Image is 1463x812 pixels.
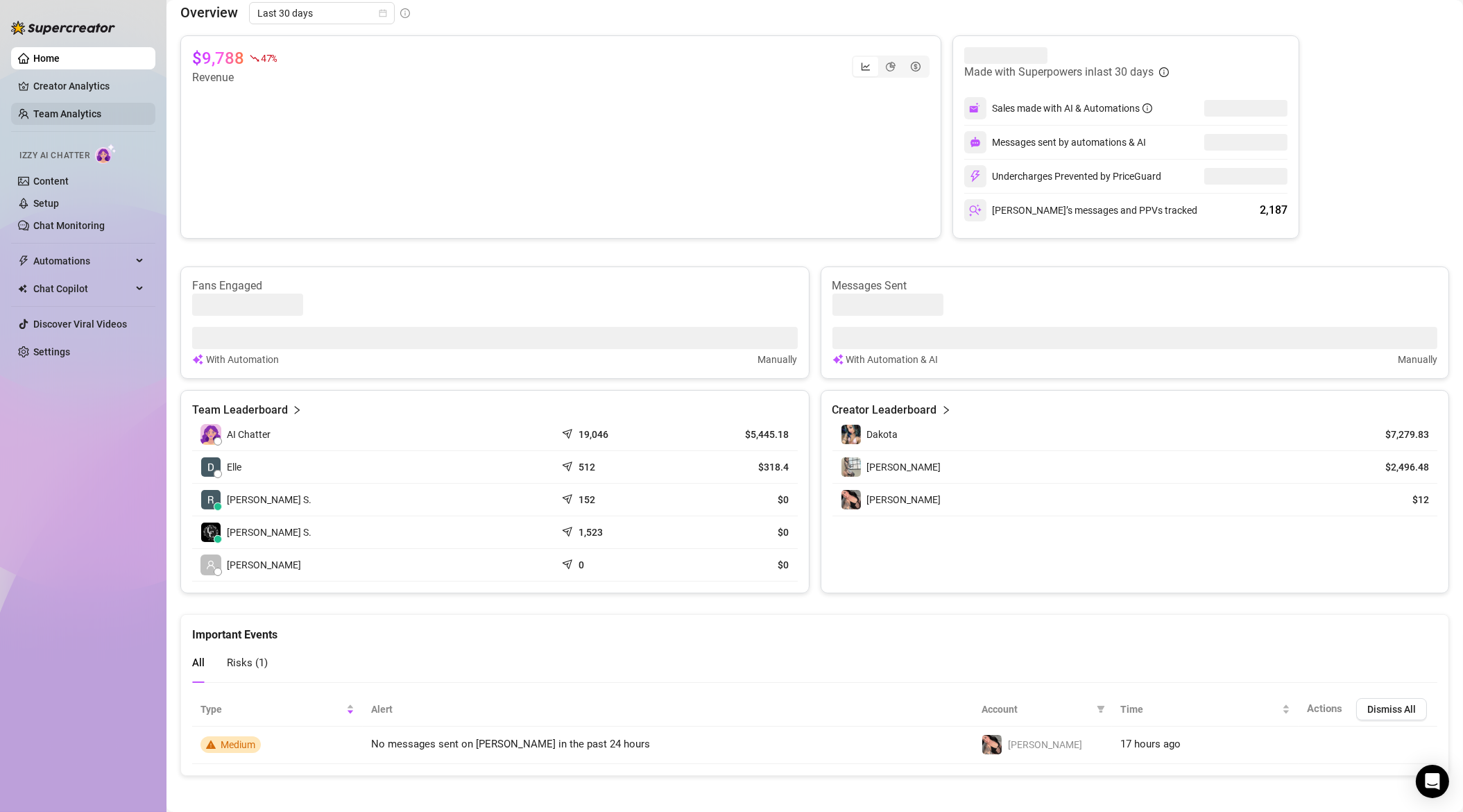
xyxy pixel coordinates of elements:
[192,47,244,69] article: $9,788
[221,739,255,750] span: Medium
[371,738,650,750] span: No messages sent on [PERSON_NAME] in the past 24 hours
[180,2,238,23] article: Overview
[192,352,203,367] img: svg%3e
[992,101,1152,116] div: Sales made with AI & Automations
[982,735,1002,754] img: Bonnie
[206,352,279,367] article: With Automation
[18,284,27,294] img: Chat Copilot
[95,144,117,164] img: AI Chatter
[911,62,921,71] span: dollar-circle
[33,346,70,357] a: Settings
[886,62,896,71] span: pie-chart
[201,490,221,509] img: Renz Sinfluence
[579,460,596,474] article: 512
[33,220,105,231] a: Chat Monitoring
[206,560,216,570] span: user
[969,102,982,115] img: svg%3e
[1120,738,1181,750] span: 17 hours ago
[841,490,861,509] img: Bonnie
[579,558,585,572] article: 0
[1097,705,1105,713] span: filter
[685,525,789,539] article: $0
[227,459,241,475] span: Elle
[941,402,951,418] span: right
[1094,699,1108,720] span: filter
[685,558,789,572] article: $0
[33,198,59,209] a: Setup
[1143,103,1152,113] span: info-circle
[562,458,576,472] span: send
[33,53,60,64] a: Home
[1008,739,1082,750] span: [PERSON_NAME]
[192,657,205,669] span: All
[562,491,576,505] span: send
[758,352,798,367] article: Manually
[1367,704,1416,715] span: Dismiss All
[33,250,132,272] span: Automations
[1120,702,1279,717] span: Time
[1307,702,1342,715] span: Actions
[841,425,861,444] img: Dakota
[192,69,277,86] article: Revenue
[867,494,941,505] span: [PERSON_NAME]
[579,493,596,507] article: 152
[841,457,861,477] img: Erika
[562,556,576,570] span: send
[201,523,221,542] img: Landry St.patri…
[201,457,221,477] img: Elle
[400,8,410,18] span: info-circle
[227,557,301,573] span: [PERSON_NAME]
[200,424,221,445] img: izzy-ai-chatter-avatar-DDCN_rTZ.svg
[1356,698,1427,720] button: Dismiss All
[227,657,268,669] span: Risks ( 1 )
[832,402,937,418] article: Creator Leaderboard
[227,492,311,507] span: [PERSON_NAME] S.
[200,702,343,717] span: Type
[562,523,576,537] span: send
[192,693,363,727] th: Type
[852,56,930,78] div: segmented control
[1366,460,1429,474] article: $2,496.48
[363,693,973,727] th: Alert
[33,319,127,330] a: Discover Viral Videos
[192,615,1437,643] div: Important Events
[867,429,898,440] span: Dakota
[192,402,288,418] article: Team Leaderboard
[227,427,271,442] span: AI Chatter
[861,62,871,71] span: line-chart
[206,740,216,750] span: warning
[964,131,1146,153] div: Messages sent by automations & AI
[292,402,302,418] span: right
[257,3,386,24] span: Last 30 days
[1398,352,1437,367] article: Manually
[579,525,604,539] article: 1,523
[969,170,982,183] img: svg%3e
[250,53,259,63] span: fall
[1159,67,1169,77] span: info-circle
[867,462,941,473] span: [PERSON_NAME]
[970,137,981,148] img: svg%3e
[261,51,277,65] span: 47 %
[685,428,789,441] article: $5,445.18
[579,428,609,441] article: 19,046
[33,108,101,119] a: Team Analytics
[685,493,789,507] article: $0
[379,9,387,17] span: calendar
[227,525,311,540] span: [PERSON_NAME] S.
[1366,493,1429,507] article: $12
[1366,428,1429,441] article: $7,279.83
[964,165,1161,187] div: Undercharges Prevented by PriceGuard
[1112,693,1299,727] th: Time
[18,255,29,267] span: thunderbolt
[982,702,1091,717] span: Account
[33,176,69,187] a: Content
[832,352,844,367] img: svg%3e
[846,352,939,367] article: With Automation & AI
[192,278,798,294] article: Fans Engaged
[685,460,789,474] article: $318.4
[964,199,1197,221] div: [PERSON_NAME]’s messages and PPVs tracked
[11,21,115,35] img: logo-BBDzfeDw.svg
[562,425,576,439] span: send
[1260,202,1287,219] div: 2,187
[33,75,144,97] a: Creator Analytics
